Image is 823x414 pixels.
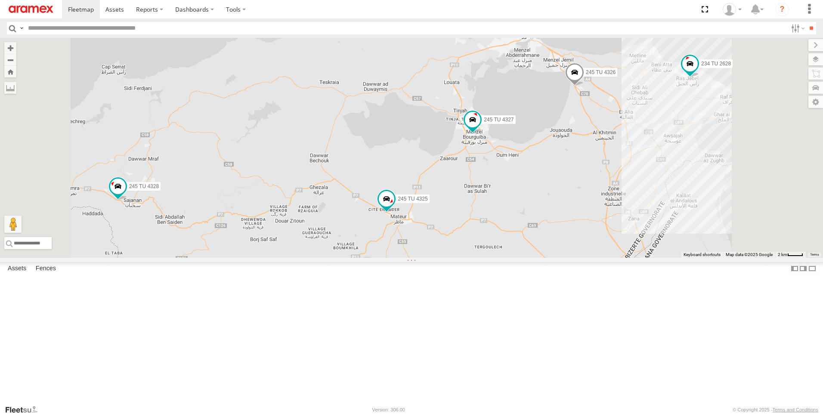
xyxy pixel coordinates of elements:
label: Hide Summary Table [808,262,817,275]
div: Version: 306.00 [372,407,405,412]
a: Terms and Conditions [773,407,818,412]
span: 2 km [778,252,787,257]
label: Map Settings [808,96,823,108]
label: Measure [4,82,16,94]
button: Map Scale: 2 km per 33 pixels [775,252,806,258]
i: ? [775,3,789,16]
span: Map data ©2025 Google [726,252,773,257]
span: 245 TU 4325 [398,195,427,201]
span: 245 TU 4327 [484,117,514,123]
div: MohamedHaythem Bouchagfa [720,3,745,16]
label: Search Filter Options [788,22,806,34]
div: © Copyright 2025 - [733,407,818,412]
button: Zoom in [4,42,16,54]
button: Drag Pegman onto the map to open Street View [4,216,22,233]
span: 245 TU 4328 [129,183,159,189]
label: Assets [3,263,31,275]
a: Terms (opens in new tab) [810,253,819,256]
button: Zoom out [4,54,16,66]
button: Zoom Home [4,66,16,77]
img: aramex-logo.svg [9,6,53,13]
button: Keyboard shortcuts [684,252,721,258]
label: Fences [31,263,60,275]
span: 245 TU 4326 [586,69,616,75]
label: Dock Summary Table to the Right [799,262,808,275]
label: Dock Summary Table to the Left [790,262,799,275]
span: 234 TU 2628 [701,61,731,67]
a: Visit our Website [5,405,44,414]
label: Search Query [18,22,25,34]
